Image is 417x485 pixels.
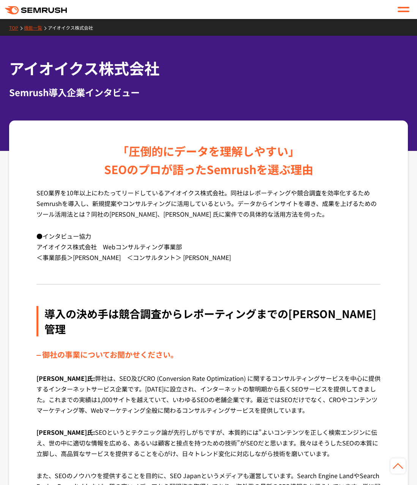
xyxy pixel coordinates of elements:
[24,24,48,31] a: 機能一覧
[9,86,408,99] div: Semrush導入企業インタビュー
[36,427,381,470] p: SEOというとテクニック論が先行しがちですが、本質的には”よいコンテンツを正しく検索エンジンに伝え、世の中に適切な情報を広める、あるいは顧客と接点を持つための技術”がSEOだと思います。我々はそ...
[36,231,381,274] p: ●インタビュー協力 アイオイクス株式会社 Webコンサルティング事業部 ＜事業部長＞[PERSON_NAME] ＜コンサルタント＞ [PERSON_NAME]
[9,24,24,31] a: TOP
[36,187,381,231] p: SEO業界を10年以上にわたってリードしているアイオイクス株式会社。同社はレポーティングや競合調査を効率化するためSemrushを導入し、新規提案やコンサルティングに活用しているという。データか...
[9,57,408,79] h1: アイオイクス株式会社
[36,306,381,336] div: 導入の決め手は競合調査からレポーティングまでの[PERSON_NAME]管理
[104,142,313,178] div: 「圧倒的にデータを理解しやすい」 SEOのプロが語ったSemrushを選ぶ理由
[48,24,99,31] a: アイオイクス株式会社
[36,373,381,427] p: 弊社は、SEO及びCRO (Conversion Rate Optimization) に関するコンサルティングサービスを中心に提供するインターネットサービス企業です。[DATE]に設立され、イ...
[36,428,95,437] span: [PERSON_NAME]氏:
[36,349,381,361] div: 御社の事業についてお聞かせください。
[36,374,95,383] span: [PERSON_NAME]氏:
